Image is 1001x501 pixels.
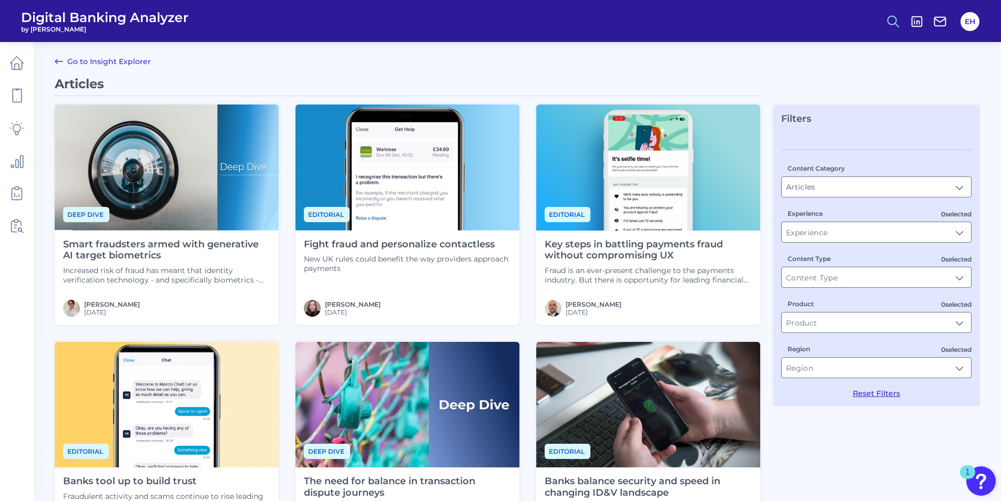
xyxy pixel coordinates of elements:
[63,209,109,219] a: Deep dive
[545,207,590,222] span: Editorial
[782,267,971,287] input: Content Type
[295,342,519,468] img: Deep Dives with Right Label.png
[63,446,109,456] a: Editorial
[545,239,752,262] h4: Key steps in battling payments fraud without compromising UX
[21,25,189,33] span: by [PERSON_NAME]
[304,207,350,222] span: Editorial
[781,113,811,124] span: Filters
[965,472,970,486] div: 1
[961,12,979,31] button: EH
[63,300,80,317] img: MIchael McCaw
[782,312,971,332] input: Product
[853,389,900,398] button: Reset Filters
[545,300,561,317] img: Rory_Pennington.jpg
[63,444,109,459] span: Editorial
[55,342,279,468] img: Monzosec.png
[782,222,971,242] input: Experience
[566,300,621,308] a: [PERSON_NAME]
[63,207,109,222] span: Deep dive
[63,476,270,487] h4: Banks tool up to build trust
[304,476,511,498] h4: The need for balance in transaction dispute journeys
[295,105,519,231] img: Wait.png
[304,239,511,250] h4: Fight fraud and personalize contactless
[788,164,845,172] label: Content Category
[304,444,350,459] span: Deep dive
[63,266,270,285] p: Increased risk of fraud has meant that identity verification technology - and specifically biomet...
[788,345,810,353] label: Region
[84,308,140,316] span: [DATE]
[304,254,511,273] p: New UK rules could benefit the way providers approach payments
[55,105,279,231] img: Deep_Dive_-_Blue_background_and_large_devices.png
[21,9,189,25] span: Digital Banking Analyzer
[788,210,823,217] label: Experience
[536,105,760,231] img: Editorial - Phone.png
[304,446,350,456] a: Deep dive
[566,308,621,316] span: [DATE]
[536,342,760,468] img: onur-binay-Uw_8vSroCSc-unsplash.jpg
[63,239,270,262] h4: Smart fraudsters armed with generative AI target biometrics
[304,209,350,219] a: Editorial
[545,209,590,219] a: Editorial
[788,255,831,263] label: Content Type
[325,300,381,308] a: [PERSON_NAME]
[55,76,104,91] span: Articles
[55,55,151,68] a: Go to Insight Explorer
[545,476,752,498] h4: Banks balance security and speed in changing ID&V landscape
[966,466,996,496] button: Open Resource Center, 1 new notification
[545,446,590,456] a: Editorial
[325,308,381,316] span: [DATE]
[84,300,140,308] a: [PERSON_NAME]
[545,266,752,285] p: Fraud is an ever-present challenge to the payments industry. But there is opportunity for leading...
[788,300,814,308] label: Product
[545,444,590,459] span: Editorial
[782,358,971,378] input: Region
[304,300,321,317] img: Anne_OLeary.jpg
